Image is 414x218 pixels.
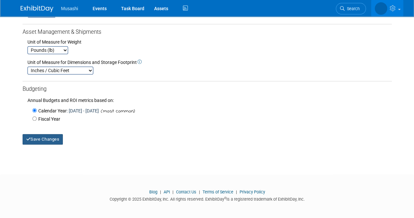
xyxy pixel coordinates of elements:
sup: ® [224,196,226,200]
img: ExhibitDay [21,6,53,12]
span: | [197,189,202,194]
span: | [158,189,163,194]
a: Contact Us [176,189,196,194]
span: Calendar Year [38,108,67,113]
span: | [234,189,239,194]
a: Blog [149,189,157,194]
span: Musashi [61,6,78,11]
div: Annual Budgets and ROI metrics based on: [23,93,392,104]
span: Fiscal Year [38,116,60,122]
a: API [164,189,170,194]
a: Privacy Policy [240,189,265,194]
div: Budgeting [23,85,392,93]
label: : [DATE] - [DATE] [37,108,99,114]
img: Chris Morley [375,2,387,15]
div: Unit of Measure for Weight [27,39,392,45]
span: Search [345,6,360,11]
div: Unit of Measure for Dimensions and Storage Footprint [27,59,392,66]
a: Terms of Service [203,189,233,194]
span: (most common) [99,108,135,115]
div: Asset Management & Shipments [23,28,392,36]
a: Search [336,3,366,14]
button: Save Changes [23,134,63,145]
span: | [171,189,175,194]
